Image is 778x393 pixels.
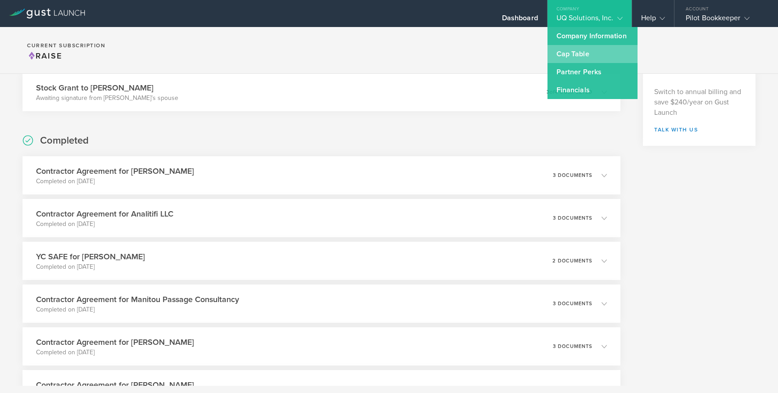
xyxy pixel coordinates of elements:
h2: Current Subscription [27,43,105,48]
div: Help [641,14,665,27]
h3: Stock Grant to [PERSON_NAME] [36,82,178,94]
h3: Contractor Agreement for [PERSON_NAME] [36,379,194,391]
p: Completed on [DATE] [36,305,239,314]
h3: Contractor Agreement for [PERSON_NAME] [36,336,194,348]
p: Completed on [DATE] [36,348,194,357]
h3: Contractor Agreement for Analitifi LLC [36,208,173,220]
p: 3 documents [553,173,593,178]
p: 3 documents [553,216,593,221]
h2: Completed [40,134,89,147]
p: 3 documents [553,344,593,349]
div: Dashboard [502,14,538,27]
div: UQ Solutions, Inc. [556,14,623,27]
p: Completed on [DATE] [36,262,145,271]
span: Raise [27,51,62,61]
div: Pilot Bookkeeper [686,14,762,27]
a: Talk with us [654,127,744,132]
h3: Contractor Agreement for Manitou Passage Consultancy [36,294,239,305]
p: Completed on [DATE] [36,220,173,229]
p: 3 documents [553,301,593,306]
p: Awaiting signature from [PERSON_NAME]’s spouse [36,94,178,103]
p: 2 documents [552,258,593,263]
p: Completed on [DATE] [36,177,194,186]
iframe: Chat Widget [733,350,778,393]
h3: Contractor Agreement for [PERSON_NAME] [36,165,194,177]
p: Switch to annual billing and save $240/year on Gust Launch [654,87,744,118]
p: 3 4 completed [547,90,593,95]
h3: YC SAFE for [PERSON_NAME] [36,251,145,262]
